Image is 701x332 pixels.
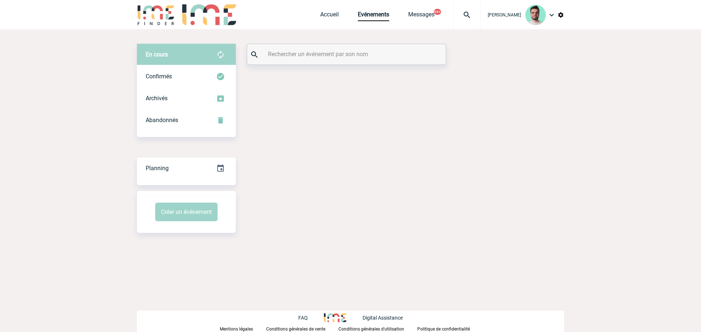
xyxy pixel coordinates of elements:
[146,95,168,102] span: Archivés
[137,109,236,131] div: Retrouvez ici tous vos événements annulés
[338,327,404,332] p: Conditions générales d'utilisation
[146,51,168,58] span: En cours
[266,325,338,332] a: Conditions générales de vente
[525,5,546,25] img: 121547-2.png
[324,313,346,322] img: http://www.idealmeetingsevents.fr/
[320,11,339,21] a: Accueil
[155,203,218,221] button: Créer un événement
[146,117,178,124] span: Abandonnés
[434,9,441,15] button: 99+
[137,44,236,66] div: Retrouvez ici tous vos évènements avant confirmation
[408,11,434,21] a: Messages
[338,325,417,332] a: Conditions générales d'utilisation
[417,327,470,332] p: Politique de confidentialité
[358,11,389,21] a: Evénements
[298,314,324,321] a: FAQ
[298,315,308,321] p: FAQ
[146,165,169,172] span: Planning
[266,327,325,332] p: Conditions générales de vente
[488,12,521,17] span: [PERSON_NAME]
[220,325,266,332] a: Mentions légales
[137,157,236,179] a: Planning
[137,157,236,179] div: Retrouvez ici tous vos événements organisés par date et état d'avancement
[363,315,403,321] p: Digital Assistance
[137,4,175,25] img: IME-Finder
[220,327,253,332] p: Mentions légales
[417,325,482,332] a: Politique de confidentialité
[137,87,236,109] div: Retrouvez ici tous les événements que vous avez décidé d'archiver
[266,49,429,59] input: Rechercher un événement par son nom
[146,73,172,80] span: Confirmés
